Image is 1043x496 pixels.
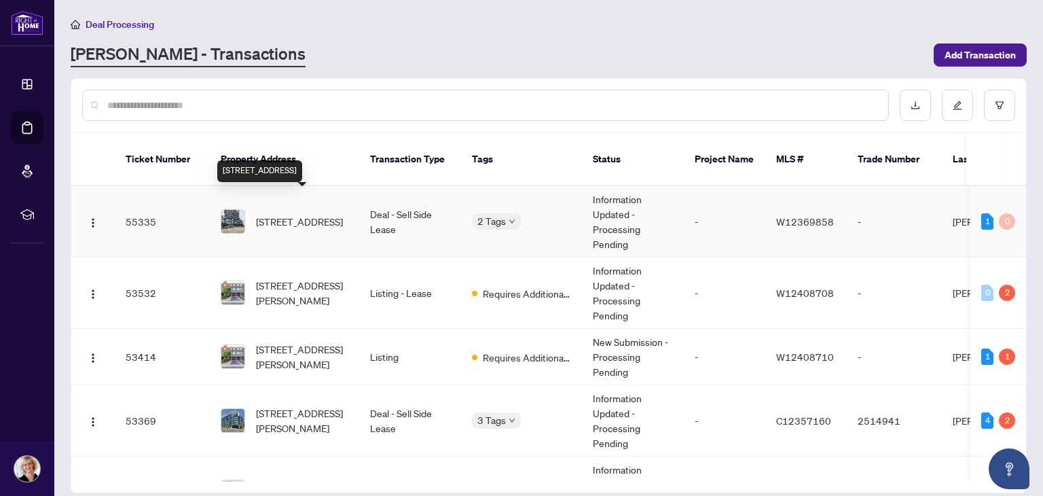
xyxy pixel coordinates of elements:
[847,186,942,258] td: -
[359,258,461,329] td: Listing - Lease
[256,278,348,308] span: [STREET_ADDRESS][PERSON_NAME]
[359,329,461,385] td: Listing
[684,329,765,385] td: -
[71,20,80,29] span: home
[776,414,831,427] span: C12357160
[483,350,571,365] span: Requires Additional Docs
[934,43,1027,67] button: Add Transaction
[989,448,1029,489] button: Open asap
[999,349,1015,365] div: 1
[256,342,348,372] span: [STREET_ADDRESS][PERSON_NAME]
[582,186,684,258] td: Information Updated - Processing Pending
[256,214,343,229] span: [STREET_ADDRESS]
[82,211,104,232] button: Logo
[359,186,461,258] td: Deal - Sell Side Lease
[999,412,1015,429] div: 2
[82,282,104,304] button: Logo
[115,186,210,258] td: 55335
[684,186,765,258] td: -
[477,412,506,428] span: 3 Tags
[221,210,244,233] img: thumbnail-img
[582,385,684,457] td: Information Updated - Processing Pending
[999,213,1015,230] div: 0
[88,289,98,300] img: Logo
[847,329,942,385] td: -
[115,385,210,457] td: 53369
[582,329,684,385] td: New Submission - Processing Pending
[359,133,461,186] th: Transaction Type
[999,285,1015,301] div: 2
[256,406,348,436] span: [STREET_ADDRESS][PERSON_NAME]
[900,90,931,121] button: download
[995,101,1004,110] span: filter
[847,258,942,329] td: -
[115,133,210,186] th: Ticket Number
[847,133,942,186] th: Trade Number
[582,258,684,329] td: Information Updated - Processing Pending
[221,345,244,368] img: thumbnail-img
[509,218,515,225] span: down
[483,286,571,301] span: Requires Additional Docs
[359,385,461,457] td: Deal - Sell Side Lease
[82,346,104,368] button: Logo
[210,133,359,186] th: Property Address
[221,281,244,304] img: thumbnail-img
[953,101,962,110] span: edit
[776,287,834,299] span: W12408708
[981,412,993,429] div: 4
[14,456,40,482] img: Profile Icon
[765,133,847,186] th: MLS #
[477,213,506,229] span: 2 Tags
[509,417,515,424] span: down
[981,213,993,230] div: 1
[71,43,306,67] a: [PERSON_NAME] - Transactions
[684,385,765,457] td: -
[684,133,765,186] th: Project Name
[776,351,834,363] span: W12408710
[115,258,210,329] td: 53532
[86,18,154,31] span: Deal Processing
[88,217,98,228] img: Logo
[911,101,920,110] span: download
[684,258,765,329] td: -
[88,417,98,427] img: Logo
[582,133,684,186] th: Status
[11,10,43,35] img: logo
[115,329,210,385] td: 53414
[217,160,302,182] div: [STREET_ADDRESS]
[461,133,582,186] th: Tags
[847,385,942,457] td: 2514941
[945,44,1016,66] span: Add Transaction
[221,409,244,432] img: thumbnail-img
[942,90,973,121] button: edit
[88,353,98,364] img: Logo
[984,90,1015,121] button: filter
[776,215,834,228] span: W12369858
[981,349,993,365] div: 1
[82,410,104,431] button: Logo
[981,285,993,301] div: 0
